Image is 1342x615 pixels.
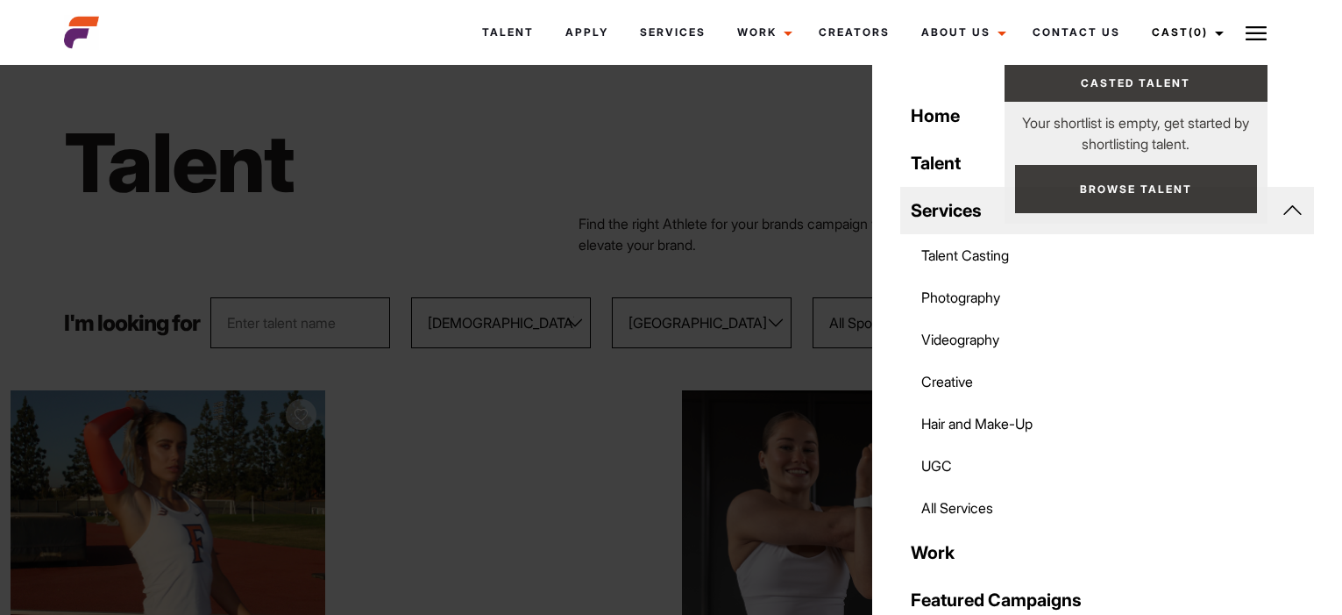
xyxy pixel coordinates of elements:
[900,187,1314,234] a: Services
[900,403,1314,445] a: Hair and Make-Up
[900,445,1314,487] a: UGC
[1017,9,1136,56] a: Contact Us
[1005,102,1267,154] p: Your shortlist is empty, get started by shortlisting talent.
[900,139,1314,187] a: Talent
[1246,23,1267,44] img: Burger icon
[900,318,1314,361] a: Videography
[900,529,1314,576] a: Work
[900,92,1314,139] a: Home
[64,112,763,213] h1: Talent
[550,9,624,56] a: Apply
[1136,9,1234,56] a: Cast(0)
[64,15,99,50] img: cropped-aefm-brand-fav-22-square.png
[900,487,1314,529] a: All Services
[803,9,905,56] a: Creators
[624,9,721,56] a: Services
[1015,165,1257,213] a: Browse Talent
[466,9,550,56] a: Talent
[1005,65,1267,102] a: Casted Talent
[900,234,1314,276] a: Talent Casting
[579,213,1278,255] p: Find the right Athlete for your brands campaign with our highly-skilled talent. The perfect stand...
[900,361,1314,403] a: Creative
[64,312,200,334] p: I'm looking for
[905,9,1017,56] a: About Us
[900,276,1314,318] a: Photography
[1189,25,1208,39] span: (0)
[210,297,390,348] input: Enter talent name
[721,9,803,56] a: Work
